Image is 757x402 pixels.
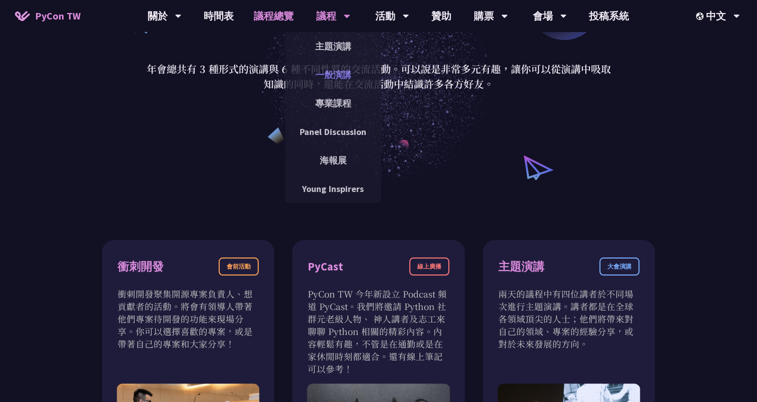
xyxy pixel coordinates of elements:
a: Young Inspirers [285,177,381,200]
a: 專業課程 [285,91,381,115]
div: PyCast [308,258,343,275]
div: 主題演講 [498,258,544,275]
a: 海報展 [285,148,381,172]
div: 線上廣播 [409,257,449,275]
a: PyCon TW [5,3,91,28]
img: Home icon of PyCon TW 2025 [15,11,30,21]
a: 一般演講 [285,63,381,86]
a: Panel Discussion [285,120,381,143]
img: Locale Icon [696,12,706,20]
span: PyCon TW [35,8,81,23]
p: 兩天的議程中有四位講者於不同場次進行主題演講。講者都是在全球各領域頂尖的人士；他們將帶來對自己的領域、專案的經驗分享，或對於未來發展的方向。 [498,287,639,350]
p: 年會總共有 3 種形式的演講與 6 種不同性質的交流活動。可以說是非常多元有趣，讓你可以從演講中吸取知識的同時，還能在交流活動中結識許多各方好友。 [146,61,611,91]
p: PyCon TW 今年新設立 Podcast 頻道 PyCast。我們將邀請 Python 社群元老級人物、 神人講者及志工來聊聊 Python 相關的精彩內容。內容輕鬆有趣，不管是在通勤或是在... [308,287,449,375]
div: 會前活動 [219,257,259,275]
div: 衝刺開發 [118,258,164,275]
a: 主題演講 [285,34,381,58]
div: 大會演講 [599,257,639,275]
p: 衝刺開發聚集開源專案負責人、想貢獻者的活動。將會有領導人帶著他們專案待開發的功能來現場分享。你可以選擇喜歡的專案，或是帶著自己的專案和大家分享！ [118,287,259,350]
